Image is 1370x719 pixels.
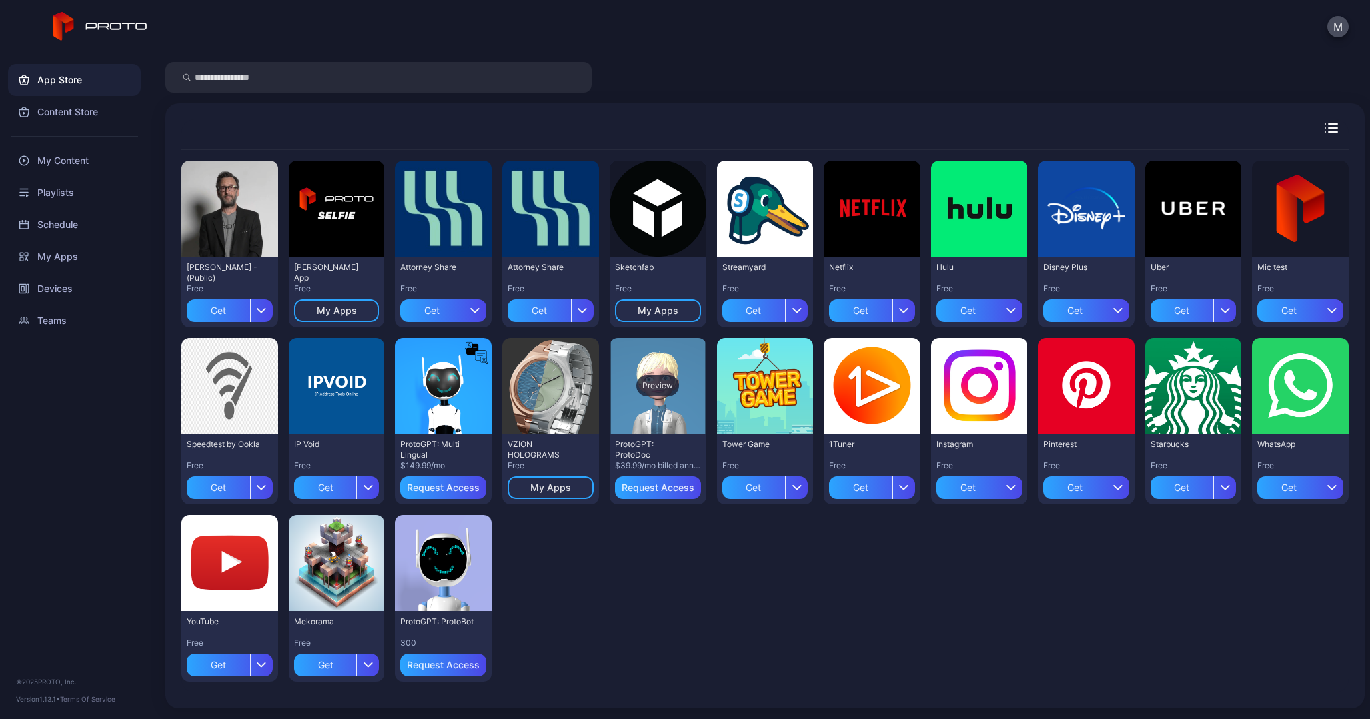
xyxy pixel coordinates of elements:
div: Speedtest by Ookla [187,439,260,450]
div: $39.99/mo billed annually [615,460,701,471]
div: Mekorama [294,616,367,627]
div: Attorney Share [400,262,474,273]
div: Free [936,460,1022,471]
div: ProtoGPT: ProtoBot [400,616,474,627]
div: Get [294,654,357,676]
div: Disney Plus [1043,262,1117,273]
a: Devices [8,273,141,305]
div: VZION HOLOGRAMS [508,439,581,460]
button: Request Access [400,654,486,676]
div: Free [294,638,380,648]
a: Teams [8,305,141,337]
div: Get [829,476,892,499]
div: 1Tuner [829,439,902,450]
div: David N Persona - (Public) [187,262,260,283]
div: Get [400,299,464,322]
button: Get [187,648,273,676]
div: Get [187,476,250,499]
div: Free [1151,460,1237,471]
span: Version 1.13.1 • [16,695,60,703]
button: Get [829,294,915,322]
button: Get [936,294,1022,322]
div: Get [1151,299,1214,322]
div: Get [936,476,1000,499]
button: Get [722,294,808,322]
div: David Selfie App [294,262,367,283]
button: My Apps [508,476,594,499]
div: Get [187,654,250,676]
button: Get [187,294,273,322]
div: Free [829,460,915,471]
div: Free [187,460,273,471]
div: Get [1043,299,1107,322]
button: Get [187,471,273,499]
div: Tower Game [722,439,796,450]
div: Free [1257,460,1343,471]
button: Get [294,471,380,499]
button: My Apps [615,299,701,322]
div: Streamyard [722,262,796,273]
button: Get [1257,471,1343,499]
div: Attorney Share [508,262,581,273]
a: My Apps [8,241,141,273]
div: Get [722,299,786,322]
button: Request Access [400,476,486,499]
div: Free [508,460,594,471]
div: Free [187,638,273,648]
div: Instagram [936,439,1010,450]
div: My Apps [638,305,678,316]
div: Schedule [8,209,141,241]
div: Free [1151,283,1237,294]
div: Get [508,299,571,322]
div: © 2025 PROTO, Inc. [16,676,133,687]
button: Get [829,471,915,499]
div: My Apps [530,482,571,493]
div: Free [1043,460,1129,471]
div: Pinterest [1043,439,1117,450]
div: Preview [636,375,679,396]
div: Free [936,283,1022,294]
div: ProtoGPT: ProtoDoc [615,439,688,460]
div: Free [722,460,808,471]
div: Get [1257,476,1321,499]
a: Content Store [8,96,141,128]
a: Terms Of Service [60,695,115,703]
button: Request Access [615,476,701,499]
div: Request Access [407,660,480,670]
button: Get [722,471,808,499]
div: Get [722,476,786,499]
div: Free [187,283,273,294]
div: IP Void [294,439,367,450]
div: Free [400,283,486,294]
div: Netflix [829,262,902,273]
button: Get [400,294,486,322]
div: Request Access [407,482,480,493]
div: Playlists [8,177,141,209]
div: Uber [1151,262,1224,273]
div: My Apps [317,305,357,316]
div: Free [294,283,380,294]
div: Hulu [936,262,1010,273]
button: Get [1043,294,1129,322]
div: Get [1257,299,1321,322]
div: Get [936,299,1000,322]
div: $149.99/mo [400,460,486,471]
a: My Content [8,145,141,177]
div: Free [615,283,701,294]
div: Get [1043,476,1107,499]
div: Get [829,299,892,322]
button: My Apps [294,299,380,322]
a: App Store [8,64,141,96]
div: ProtoGPT: Multi Lingual [400,439,474,460]
div: Get [187,299,250,322]
div: Starbucks [1151,439,1224,450]
div: Sketchfab [615,262,688,273]
div: Free [508,283,594,294]
div: WhatsApp [1257,439,1331,450]
button: Get [1043,471,1129,499]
